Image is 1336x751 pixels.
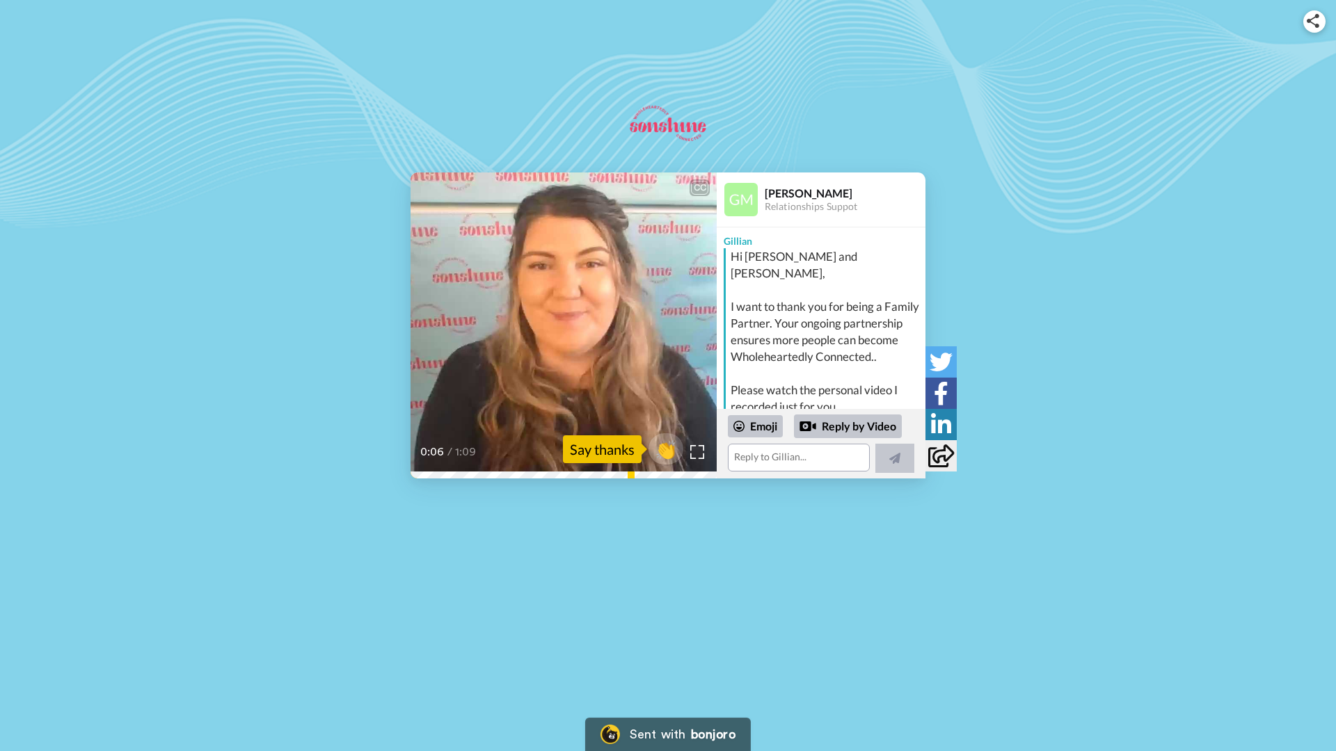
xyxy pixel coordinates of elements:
[731,248,922,465] div: Hi [PERSON_NAME] and [PERSON_NAME], I want to thank you for being a Family Partner. Your ongoing ...
[691,181,708,195] div: CC
[563,435,642,463] div: Say thanks
[420,444,445,460] span: 0:06
[649,438,683,460] span: 👏
[728,415,783,437] div: Emoji
[800,418,816,435] div: Reply by Video
[455,444,479,460] span: 1:09
[717,227,925,248] div: Gillian
[1307,14,1319,28] img: ic_share.svg
[794,414,902,438] div: Reply by Video
[447,444,452,460] span: /
[620,96,715,152] img: Sonshine logo
[724,183,758,216] img: Profile Image
[765,186,925,200] div: [PERSON_NAME]
[765,201,925,213] div: Relationships Suppot
[649,433,683,465] button: 👏
[690,445,704,459] img: Full screen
